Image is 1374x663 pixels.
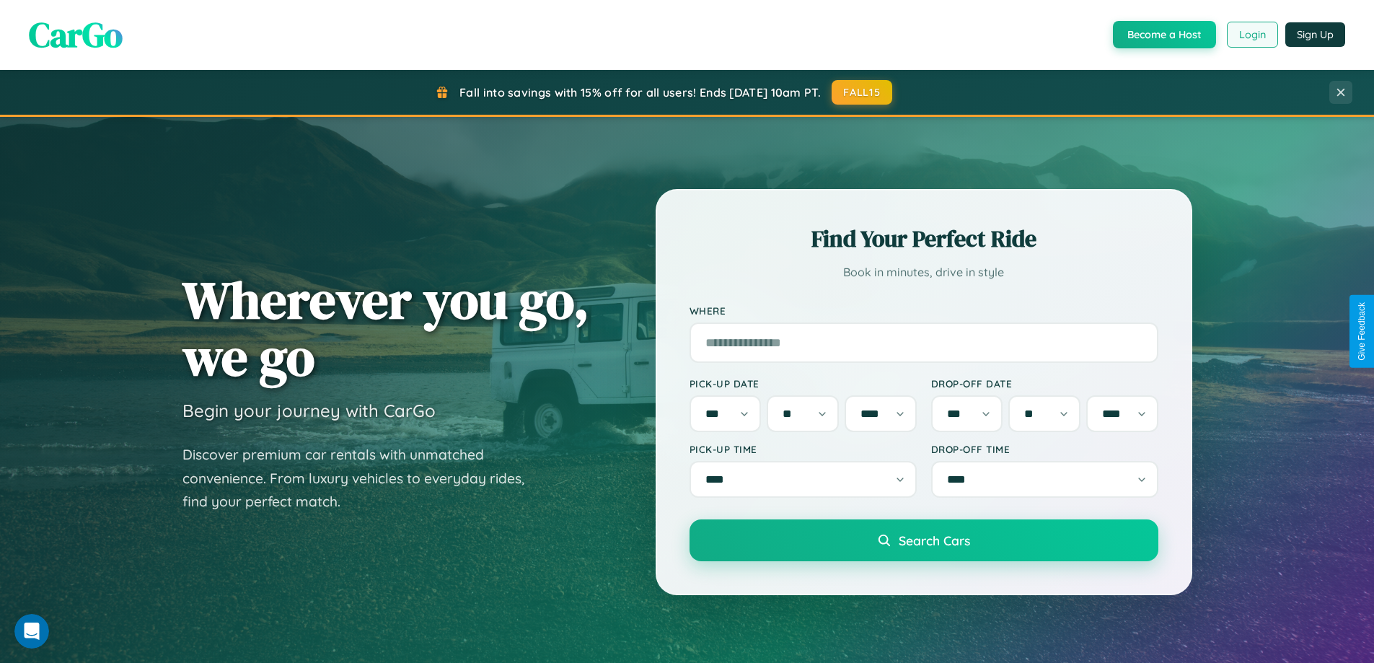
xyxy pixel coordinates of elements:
div: Give Feedback [1357,302,1367,361]
button: Login [1227,22,1278,48]
span: Search Cars [899,532,970,548]
h2: Find Your Perfect Ride [690,223,1158,255]
iframe: Intercom live chat [14,614,49,649]
label: Pick-up Date [690,377,917,390]
label: Where [690,304,1158,317]
span: CarGo [29,11,123,58]
p: Book in minutes, drive in style [690,262,1158,283]
label: Drop-off Time [931,443,1158,455]
button: Become a Host [1113,21,1216,48]
button: Search Cars [690,519,1158,561]
h3: Begin your journey with CarGo [182,400,436,421]
label: Drop-off Date [931,377,1158,390]
h1: Wherever you go, we go [182,271,589,385]
label: Pick-up Time [690,443,917,455]
button: Sign Up [1285,22,1345,47]
span: Fall into savings with 15% off for all users! Ends [DATE] 10am PT. [459,85,821,100]
p: Discover premium car rentals with unmatched convenience. From luxury vehicles to everyday rides, ... [182,443,543,514]
button: FALL15 [832,80,892,105]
